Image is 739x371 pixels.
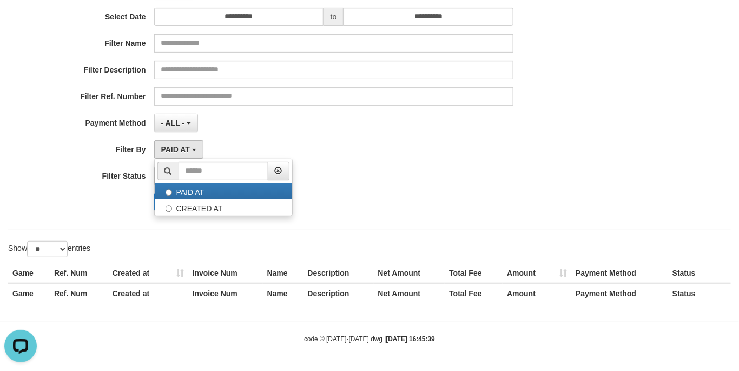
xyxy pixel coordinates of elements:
[8,241,90,257] label: Show entries
[324,8,344,26] span: to
[374,283,445,303] th: Net Amount
[188,283,263,303] th: Invoice Num
[503,283,571,303] th: Amount
[503,263,571,283] th: Amount
[445,283,503,303] th: Total Fee
[108,283,188,303] th: Created at
[263,283,303,303] th: Name
[303,283,374,303] th: Description
[108,263,188,283] th: Created at
[155,199,292,216] label: CREATED AT
[263,263,303,283] th: Name
[8,283,50,303] th: Game
[571,283,668,303] th: Payment Method
[571,263,668,283] th: Payment Method
[27,241,68,257] select: Showentries
[668,283,731,303] th: Status
[50,263,108,283] th: Ref. Num
[50,283,108,303] th: Ref. Num
[161,145,190,154] span: PAID AT
[386,335,435,343] strong: [DATE] 16:45:39
[166,205,173,212] input: CREATED AT
[188,263,263,283] th: Invoice Num
[4,4,37,37] button: Open LiveChat chat widget
[303,263,374,283] th: Description
[374,263,445,283] th: Net Amount
[154,114,198,132] button: - ALL -
[154,140,203,159] button: PAID AT
[8,263,50,283] th: Game
[166,189,173,196] input: PAID AT
[155,183,292,199] label: PAID AT
[304,335,435,343] small: code © [DATE]-[DATE] dwg |
[668,263,731,283] th: Status
[445,263,503,283] th: Total Fee
[161,119,185,127] span: - ALL -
